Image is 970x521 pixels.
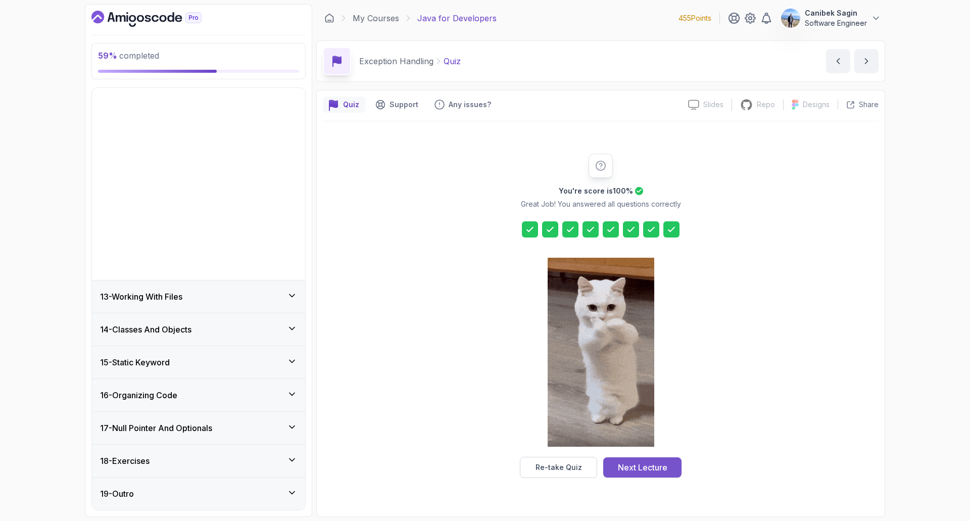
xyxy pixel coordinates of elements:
button: user profile imageCanibek SaginSoftware Engineer [781,8,881,28]
button: 19-Outro [92,478,305,510]
button: Re-take Quiz [520,457,597,478]
button: Support button [369,97,424,113]
h2: You're score is 100 % [559,186,633,196]
h3: 16 - Organizing Code [100,389,177,401]
button: previous content [826,49,850,73]
a: My Courses [353,12,399,24]
span: 59 % [98,51,117,61]
p: Canibek Sagin [805,8,867,18]
p: Repo [757,100,775,110]
button: Share [838,100,879,110]
a: Dashboard [324,13,334,23]
p: Quiz [343,100,359,110]
span: completed [98,51,159,61]
h3: 17 - Null Pointer And Optionals [100,422,212,434]
h3: 13 - Working With Files [100,291,182,303]
p: Java for Developers [417,12,497,24]
h3: 15 - Static Keyword [100,356,170,368]
p: Any issues? [449,100,491,110]
p: 455 Points [678,13,711,23]
img: cool-cat [548,258,654,447]
div: Re-take Quiz [536,462,582,472]
p: Exception Handling [359,55,433,67]
p: Software Engineer [805,18,867,28]
h3: 18 - Exercises [100,455,150,467]
h3: 14 - Classes And Objects [100,323,191,336]
button: next content [854,49,879,73]
p: Designs [803,100,830,110]
button: Next Lecture [603,457,682,478]
p: Great Job! You answered all questions correctly [521,199,681,209]
a: Dashboard [91,11,225,27]
p: Quiz [444,55,461,67]
button: 18-Exercises [92,445,305,477]
button: 16-Organizing Code [92,379,305,411]
img: user profile image [781,9,800,28]
button: 13-Working With Files [92,280,305,313]
p: Support [390,100,418,110]
p: Slides [703,100,723,110]
button: 17-Null Pointer And Optionals [92,412,305,444]
button: quiz button [323,97,365,113]
p: Share [859,100,879,110]
h3: 19 - Outro [100,488,134,500]
button: 14-Classes And Objects [92,313,305,346]
button: 15-Static Keyword [92,346,305,378]
button: Feedback button [428,97,497,113]
div: Next Lecture [618,461,667,473]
